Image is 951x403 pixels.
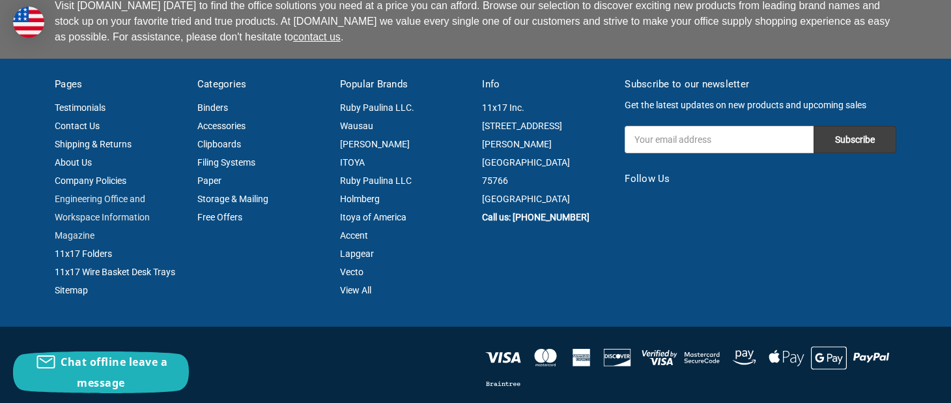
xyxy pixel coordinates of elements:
h5: Info [482,77,611,92]
h5: Follow Us [625,172,896,187]
span: Chat offline leave a message [61,355,167,390]
input: Subscribe [814,126,896,153]
h5: Categories [197,77,326,92]
a: Filing Systems [197,157,255,168]
a: Accessories [197,121,246,131]
a: ITOYA [340,157,365,168]
h5: Subscribe to our newsletter [625,77,896,92]
address: 11x17 Inc. [STREET_ADDRESS][PERSON_NAME] [GEOGRAPHIC_DATA] 75766 [GEOGRAPHIC_DATA] [482,98,611,208]
a: Vecto [340,267,363,277]
a: Call us: [PHONE_NUMBER] [482,212,589,222]
a: Paper [197,175,221,186]
a: Lapgear [340,248,374,259]
a: Shipping & Returns [55,139,132,149]
a: Engineering Office and Workspace Information Magazine [55,194,150,241]
a: Ruby Paulina LLC [340,175,412,186]
a: Storage & Mailing [197,194,268,204]
p: © 2025 11x17 [55,365,469,378]
a: Company Policies [55,175,126,186]
a: Holmberg [340,194,380,204]
input: Your email address [625,126,814,153]
a: Sitemap [55,285,88,295]
a: Wausau [340,121,373,131]
a: Binders [197,102,228,113]
a: contact us [293,31,341,42]
h5: Popular Brands [340,77,469,92]
h5: Pages [55,77,184,92]
a: Ruby Paulina LLC. [340,102,414,113]
a: Itoya of America [340,212,406,222]
a: Contact Us [55,121,100,131]
a: Testimonials [55,102,106,113]
a: 11x17 Folders [55,248,112,259]
a: Accent [340,230,368,241]
a: 11x17 Wire Basket Desk Trays [55,267,175,277]
img: duty and tax information for United States [13,7,44,38]
a: About Us [55,157,92,168]
a: Clipboards [197,139,241,149]
p: Get the latest updates on new products and upcoming sales [625,98,896,112]
a: View All [340,285,371,295]
a: Free Offers [197,212,242,222]
button: Chat offline leave a message [13,351,189,393]
a: [PERSON_NAME] [340,139,410,149]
